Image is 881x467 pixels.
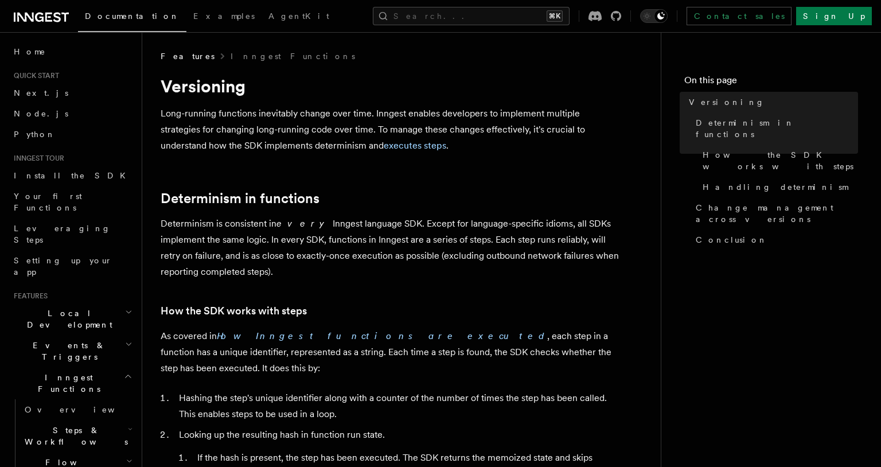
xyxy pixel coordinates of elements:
[9,250,135,282] a: Setting up your app
[384,140,446,151] a: executes steps
[9,340,125,363] span: Events & Triggers
[20,420,135,452] button: Steps & Workflows
[691,197,858,229] a: Change management across versions
[25,405,143,414] span: Overview
[9,165,135,186] a: Install the SDK
[276,218,333,229] em: every
[9,372,124,395] span: Inngest Functions
[20,425,128,447] span: Steps & Workflows
[547,10,563,22] kbd: ⌘K
[14,171,132,180] span: Install the SDK
[161,76,619,96] h1: Versioning
[9,124,135,145] a: Python
[14,109,68,118] span: Node.js
[9,83,135,103] a: Next.js
[691,112,858,145] a: Determinism in functions
[186,3,262,31] a: Examples
[9,186,135,218] a: Your first Functions
[161,50,215,62] span: Features
[14,88,68,98] span: Next.js
[85,11,180,21] span: Documentation
[9,335,135,367] button: Events & Triggers
[796,7,872,25] a: Sign Up
[9,291,48,301] span: Features
[373,7,570,25] button: Search...⌘K
[9,103,135,124] a: Node.js
[9,71,59,80] span: Quick start
[9,154,64,163] span: Inngest tour
[689,96,765,108] span: Versioning
[703,181,848,193] span: Handling determinism
[640,9,668,23] button: Toggle dark mode
[696,202,858,225] span: Change management across versions
[217,330,547,341] a: How Inngest functions are executed
[161,190,319,207] a: Determinism in functions
[696,234,767,246] span: Conclusion
[691,229,858,250] a: Conclusion
[14,46,46,57] span: Home
[9,308,125,330] span: Local Development
[14,224,111,244] span: Leveraging Steps
[78,3,186,32] a: Documentation
[684,92,858,112] a: Versioning
[696,117,858,140] span: Determinism in functions
[161,303,307,319] a: How the SDK works with steps
[698,177,858,197] a: Handling determinism
[176,390,619,422] li: Hashing the step's unique identifier along with a counter of the number of times the step has bee...
[262,3,336,31] a: AgentKit
[9,303,135,335] button: Local Development
[687,7,792,25] a: Contact sales
[14,192,82,212] span: Your first Functions
[231,50,355,62] a: Inngest Functions
[161,106,619,154] p: Long-running functions inevitably change over time. Inngest enables developers to implement multi...
[703,149,858,172] span: How the SDK works with steps
[14,256,112,277] span: Setting up your app
[161,328,619,376] p: As covered in , each step in a function has a unique identifier, represented as a string. Each ti...
[161,216,619,280] p: Determinism is consistent in Inngest language SDK. Except for language-specific idioms, all SDKs ...
[9,41,135,62] a: Home
[14,130,56,139] span: Python
[698,145,858,177] a: How the SDK works with steps
[20,399,135,420] a: Overview
[9,367,135,399] button: Inngest Functions
[268,11,329,21] span: AgentKit
[9,218,135,250] a: Leveraging Steps
[684,73,858,92] h4: On this page
[193,11,255,21] span: Examples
